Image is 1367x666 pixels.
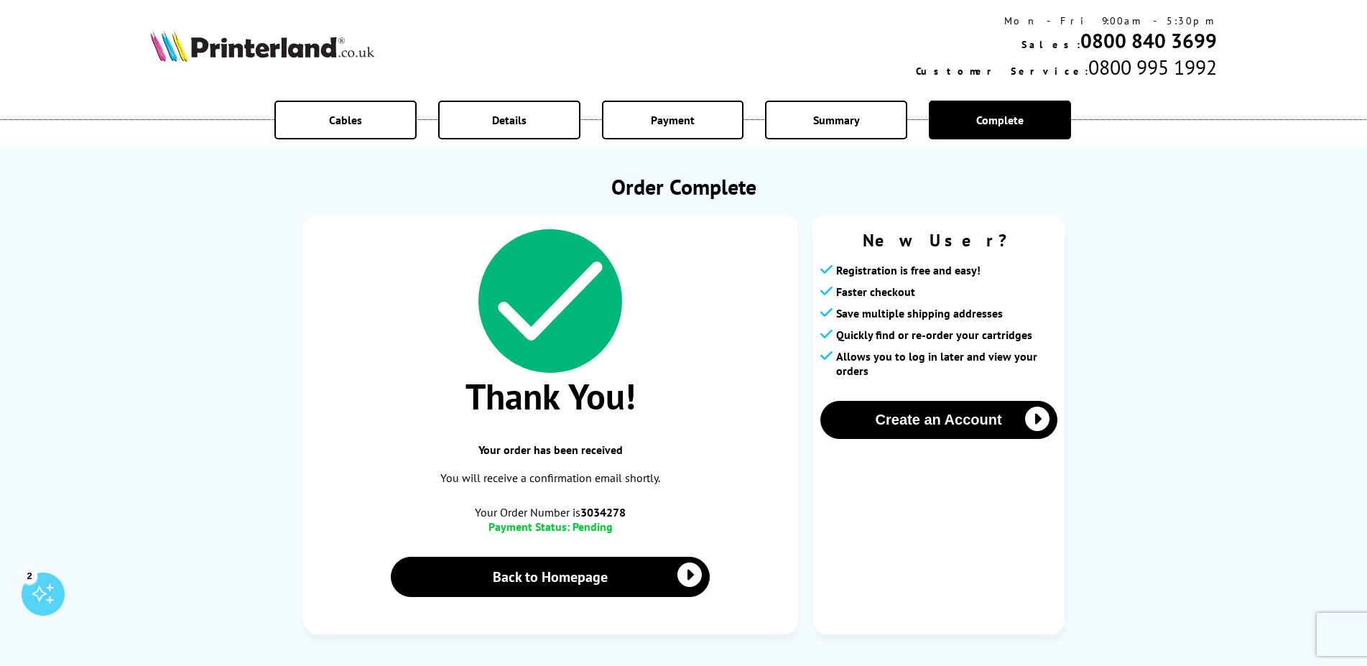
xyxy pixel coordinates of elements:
[391,557,710,597] a: Back to Homepage
[492,113,527,127] span: Details
[976,113,1024,127] span: Complete
[916,65,1088,78] span: Customer Service:
[318,468,784,488] p: You will receive a confirmation email shortly.
[22,568,37,583] div: 2
[1021,38,1080,51] span: Sales:
[329,113,362,127] span: Cables
[836,328,1032,342] span: Quickly find or re-order your cartridges
[1088,54,1217,80] span: 0800 995 1992
[1080,27,1217,54] a: 0800 840 3699
[836,263,981,277] span: Registration is free and easy!
[318,373,784,420] span: Thank You!
[150,30,374,62] img: Printerland Logo
[573,519,613,534] span: Pending
[836,285,915,299] span: Faster checkout
[580,505,626,519] b: 3034278
[836,349,1057,378] span: Allows you to log in later and view your orders
[820,229,1057,251] span: New User?
[303,172,1065,200] h1: Order Complete
[916,14,1217,27] div: Mon - Fri 9:00am - 5:30pm
[318,443,784,457] span: Your order has been received
[813,113,860,127] span: Summary
[651,113,695,127] span: Payment
[488,519,570,534] span: Payment Status:
[836,306,1003,320] span: Save multiple shipping addresses
[318,505,784,519] span: Your Order Number is
[820,401,1057,439] button: Create an Account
